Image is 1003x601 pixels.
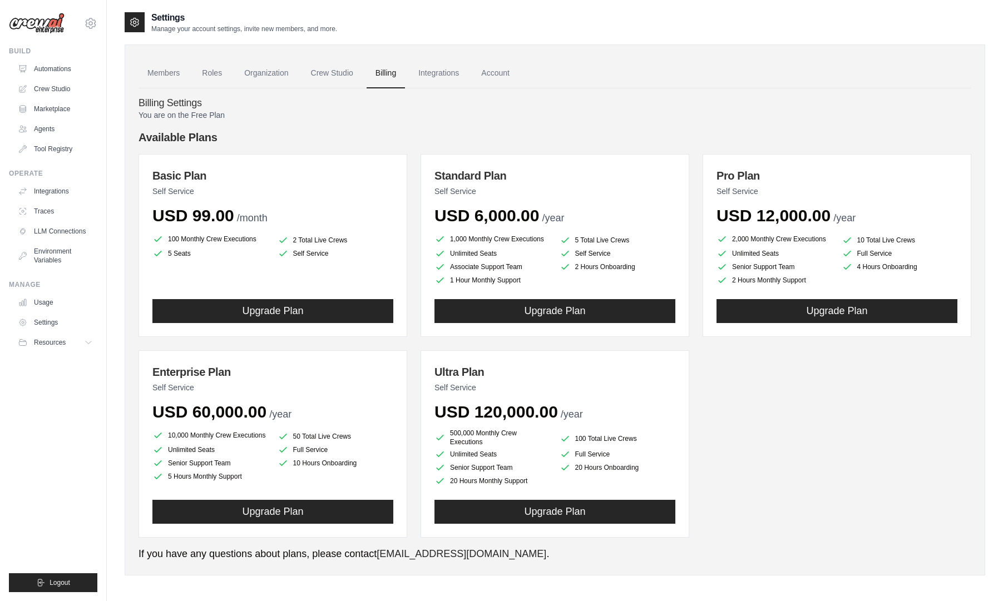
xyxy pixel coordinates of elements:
p: Self Service [152,382,393,393]
li: 10,000 Monthly Crew Executions [152,429,269,442]
li: 10 Hours Onboarding [278,458,394,469]
button: Upgrade Plan [152,500,393,524]
li: 20 Hours Onboarding [560,462,676,473]
span: Logout [50,578,70,587]
li: 4 Hours Onboarding [842,261,958,272]
span: USD 60,000.00 [152,403,266,421]
a: Agents [13,120,97,138]
a: Tool Registry [13,140,97,158]
li: Unlimited Seats [717,248,833,259]
span: USD 99.00 [152,206,234,225]
h3: Ultra Plan [434,364,675,380]
li: Unlimited Seats [434,449,551,460]
li: Senior Support Team [434,462,551,473]
li: 5 Seats [152,248,269,259]
h3: Enterprise Plan [152,364,393,380]
span: /year [542,212,564,223]
li: Senior Support Team [152,458,269,469]
li: 50 Total Live Crews [278,431,394,442]
a: Account [472,58,518,88]
li: 5 Hours Monthly Support [152,471,269,482]
h3: Standard Plan [434,168,675,183]
li: 2 Hours Onboarding [560,261,676,272]
li: 2 Total Live Crews [278,235,394,246]
span: /year [269,409,291,420]
h4: Available Plans [139,130,971,145]
p: Self Service [717,186,957,197]
li: 2,000 Monthly Crew Executions [717,232,833,246]
li: 1,000 Monthly Crew Executions [434,232,551,246]
li: 100 Monthly Crew Executions [152,232,269,246]
li: 10 Total Live Crews [842,235,958,246]
a: LLM Connections [13,222,97,240]
a: Billing [367,58,405,88]
a: Roles [193,58,231,88]
span: /year [561,409,583,420]
li: Self Service [560,248,676,259]
a: Organization [235,58,297,88]
a: Usage [13,294,97,311]
p: Self Service [434,382,675,393]
a: Environment Variables [13,242,97,269]
a: Automations [13,60,97,78]
li: Unlimited Seats [152,444,269,455]
li: 5 Total Live Crews [560,235,676,246]
li: Associate Support Team [434,261,551,272]
p: Manage your account settings, invite new members, and more. [151,24,337,33]
span: USD 120,000.00 [434,403,558,421]
li: Senior Support Team [717,261,833,272]
h3: Basic Plan [152,168,393,183]
button: Logout [9,573,97,592]
a: Crew Studio [302,58,362,88]
li: 1 Hour Monthly Support [434,275,551,286]
a: Integrations [13,182,97,200]
a: Members [139,58,189,88]
h3: Pro Plan [717,168,957,183]
button: Upgrade Plan [434,500,675,524]
div: Build [9,47,97,56]
li: 20 Hours Monthly Support [434,475,551,486]
li: 100 Total Live Crews [560,431,676,446]
button: Resources [13,334,97,351]
button: Upgrade Plan [152,299,393,323]
span: Resources [34,338,66,347]
h4: Billing Settings [139,97,971,110]
li: Full Service [278,444,394,455]
a: Integrations [409,58,468,88]
img: Logo [9,13,65,34]
div: Operate [9,169,97,178]
div: Manage [9,280,97,289]
span: USD 12,000.00 [717,206,831,225]
button: Upgrade Plan [717,299,957,323]
span: /month [237,212,268,223]
a: Crew Studio [13,80,97,98]
a: Settings [13,314,97,331]
h2: Settings [151,11,337,24]
p: You are on the Free Plan [139,110,971,121]
li: 2 Hours Monthly Support [717,275,833,286]
li: 500,000 Monthly Crew Executions [434,429,551,446]
li: Full Service [842,248,958,259]
p: Self Service [434,186,675,197]
li: Unlimited Seats [434,248,551,259]
button: Upgrade Plan [434,299,675,323]
p: If you have any questions about plans, please contact . [139,547,971,562]
span: /year [833,212,856,223]
a: [EMAIL_ADDRESS][DOMAIN_NAME] [377,548,546,559]
li: Full Service [560,449,676,460]
a: Traces [13,202,97,220]
a: Marketplace [13,100,97,118]
p: Self Service [152,186,393,197]
span: USD 6,000.00 [434,206,539,225]
li: Self Service [278,248,394,259]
